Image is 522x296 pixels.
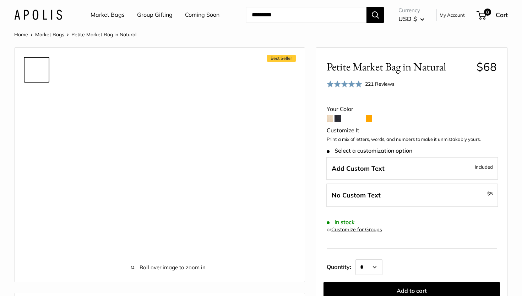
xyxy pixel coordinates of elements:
a: Market Bags [91,10,125,20]
span: 0 [484,9,491,16]
a: Customize for Groups [331,226,382,233]
span: Cart [496,11,508,18]
span: $68 [477,60,497,74]
span: No Custom Text [332,191,381,199]
a: Coming Soon [185,10,219,20]
label: Leave Blank [326,184,498,207]
a: Group Gifting [137,10,173,20]
a: Market Bags [35,31,64,38]
span: $5 [487,191,493,196]
nav: Breadcrumb [14,30,136,39]
a: Petite Market Bag in Natural [24,264,49,290]
img: Apolis [14,10,62,20]
a: Petite Market Bag in Natural [24,142,49,168]
span: Best Seller [267,55,296,62]
a: description_Effortless style that elevates every moment [24,85,49,111]
span: In stock [327,219,355,226]
label: Add Custom Text [326,157,498,180]
span: USD $ [398,15,417,22]
a: My Account [440,11,465,19]
span: Currency [398,5,424,15]
a: Petite Market Bag in Natural [24,57,49,83]
span: Petite Market Bag in Natural [71,31,136,38]
div: Your Color [327,104,497,115]
input: Search... [246,7,366,23]
span: 221 Reviews [365,81,395,87]
span: Select a customization option [327,147,412,154]
a: description_Spacious inner area with room for everything. [24,171,49,196]
span: Roll over image to zoom in [71,263,265,273]
label: Quantity: [327,257,355,275]
span: Petite Market Bag in Natural [327,60,471,73]
button: USD $ [398,13,424,25]
button: Search [366,7,384,23]
span: Included [475,163,493,171]
div: or [327,225,382,234]
span: - [485,189,493,198]
a: Petite Market Bag in Natural [24,199,49,225]
span: Add Custom Text [332,164,385,173]
a: Petite Market Bag in Natural [24,228,49,261]
a: 0 Cart [477,9,508,21]
a: description_The Original Market bag in its 4 native styles [24,114,49,139]
a: Home [14,31,28,38]
div: Customize It [327,125,497,136]
p: Print a mix of letters, words, and numbers to make it unmistakably yours. [327,136,497,143]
